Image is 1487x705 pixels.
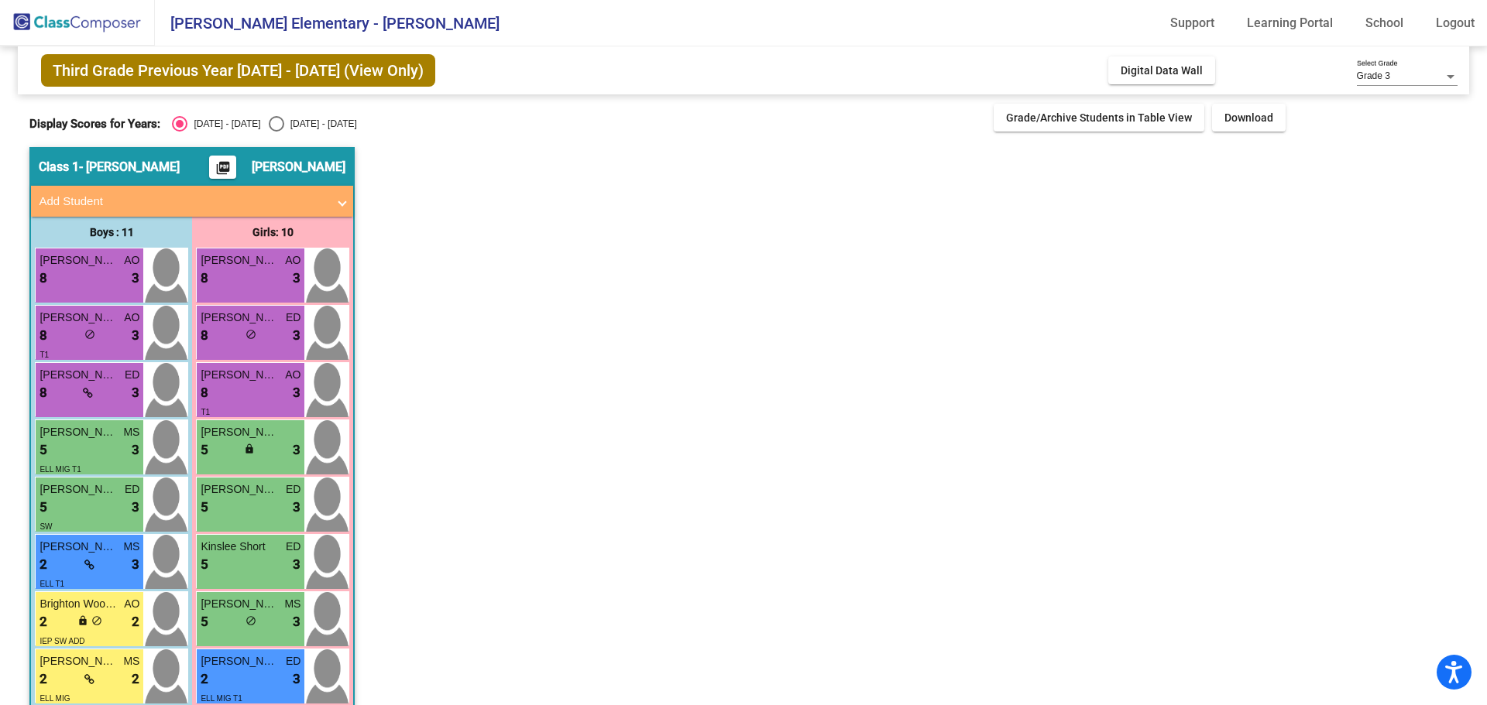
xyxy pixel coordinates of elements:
span: 8 [201,326,208,346]
span: Kinslee Short [201,539,278,555]
span: AO [124,252,139,269]
span: MS [123,539,139,555]
span: Class 1 [39,159,79,175]
span: 5 [201,555,208,575]
span: ELL MIG T1 [201,694,242,703]
span: SW [39,522,52,531]
span: ELL MIG [39,694,70,703]
span: [PERSON_NAME] [201,252,278,269]
span: 8 [39,269,47,289]
span: 3 [132,383,139,403]
span: ELL MIG T1 [39,465,81,474]
span: [PERSON_NAME] [201,310,278,326]
span: [PERSON_NAME] [39,481,117,498]
span: Grade 3 [1357,70,1390,81]
span: 5 [201,440,208,460]
span: 3 [293,555,300,575]
span: ED [286,539,300,555]
span: [PERSON_NAME] [39,653,117,669]
span: 5 [39,498,47,518]
span: AO [285,367,300,383]
span: [PERSON_NAME] [201,596,278,612]
button: Download [1212,104,1286,132]
span: do_not_disturb_alt [246,615,256,626]
span: do_not_disturb_alt [84,329,95,340]
span: 5 [39,440,47,460]
span: [PERSON_NAME] [201,481,278,498]
a: Learning Portal [1235,11,1345,36]
span: Download [1224,111,1273,124]
span: ED [286,310,300,326]
span: do_not_disturb_alt [91,615,102,626]
span: AO [124,596,139,612]
a: Logout [1423,11,1487,36]
span: IEP SW ADD [39,637,84,645]
span: [PERSON_NAME] [39,424,117,440]
div: [DATE] - [DATE] [187,117,260,131]
span: ED [125,367,139,383]
span: - [PERSON_NAME] [79,159,180,175]
span: Brighton Woodbury [39,596,117,612]
span: 2 [39,669,47,690]
a: School [1353,11,1416,36]
span: MS [123,653,139,669]
span: 2 [132,612,139,632]
span: do_not_disturb_alt [246,329,256,340]
a: Support [1158,11,1227,36]
span: [PERSON_NAME] [39,310,117,326]
button: Digital Data Wall [1108,56,1215,84]
span: MS [123,424,139,440]
span: 3 [132,555,139,575]
span: 3 [132,269,139,289]
mat-icon: picture_as_pdf [214,160,232,182]
span: 3 [132,498,139,518]
span: AO [285,252,300,269]
span: 3 [293,612,300,632]
span: [PERSON_NAME] [201,424,278,440]
span: [PERSON_NAME] [39,252,117,269]
span: ELL T1 [39,580,64,588]
span: 2 [201,669,208,690]
div: Girls: 10 [192,217,353,248]
span: 3 [293,669,300,690]
mat-panel-title: Add Student [39,193,327,210]
span: 2 [39,612,47,632]
mat-expansion-panel-header: Add Student [31,186,353,217]
span: T1 [39,351,49,359]
span: 3 [293,326,300,346]
span: [PERSON_NAME] [201,653,278,669]
span: Digital Data Wall [1121,64,1203,77]
mat-radio-group: Select an option [172,116,356,132]
div: [DATE] - [DATE] [284,117,357,131]
span: 3 [132,440,139,460]
span: 3 [293,498,300,518]
button: Print Students Details [209,156,236,179]
span: AO [124,310,139,326]
span: Grade/Archive Students in Table View [1006,111,1192,124]
span: 8 [39,326,47,346]
span: MS [284,596,300,612]
span: 3 [132,326,139,346]
span: T1 [201,408,210,416]
span: 8 [201,269,208,289]
span: lock [77,615,88,626]
button: Grade/Archive Students in Table View [994,104,1204,132]
span: 3 [293,383,300,403]
span: Third Grade Previous Year [DATE] - [DATE] (View Only) [41,54,435,87]
span: ED [286,481,300,498]
span: 3 [293,269,300,289]
div: Boys : 11 [31,217,192,248]
span: 2 [132,669,139,690]
span: lock [244,443,255,454]
span: 2 [39,555,47,575]
span: [PERSON_NAME] [39,539,117,555]
span: 8 [39,383,47,403]
span: 3 [293,440,300,460]
span: Display Scores for Years: [29,117,160,131]
span: 8 [201,383,208,403]
span: [PERSON_NAME] [201,367,278,383]
span: [PERSON_NAME] [252,159,345,175]
span: [PERSON_NAME] Elementary - [PERSON_NAME] [155,11,500,36]
span: 5 [201,612,208,632]
span: [PERSON_NAME] [39,367,117,383]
